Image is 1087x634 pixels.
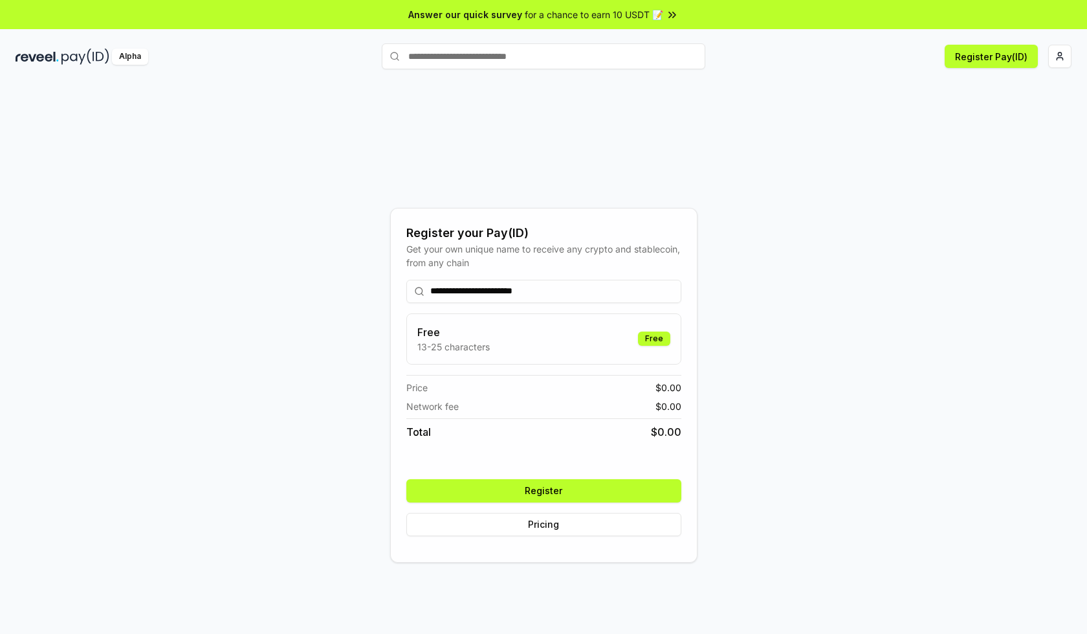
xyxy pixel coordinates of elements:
span: Answer our quick survey [408,8,522,21]
img: pay_id [61,49,109,65]
button: Register Pay(ID) [945,45,1038,68]
h3: Free [417,324,490,340]
span: Price [406,381,428,394]
button: Register [406,479,681,503]
button: Pricing [406,513,681,536]
img: reveel_dark [16,49,59,65]
div: Alpha [112,49,148,65]
span: $ 0.00 [655,381,681,394]
span: $ 0.00 [655,400,681,413]
div: Free [638,332,670,346]
span: Total [406,424,431,440]
div: Get your own unique name to receive any crypto and stablecoin, from any chain [406,242,681,269]
p: 13-25 characters [417,340,490,354]
div: Register your Pay(ID) [406,224,681,242]
span: for a chance to earn 10 USDT 📝 [525,8,663,21]
span: Network fee [406,400,459,413]
span: $ 0.00 [651,424,681,440]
